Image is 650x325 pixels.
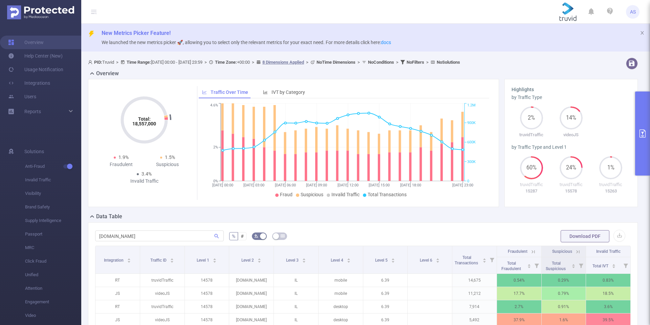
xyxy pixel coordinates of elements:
[355,60,362,65] span: >
[25,255,81,268] span: Click Fraud
[347,260,350,262] i: icon: caret-down
[572,265,576,267] i: icon: caret-down
[591,188,631,195] p: 15263
[258,257,261,259] i: icon: caret-up
[127,257,131,259] i: icon: caret-up
[586,287,630,300] p: 18.5%
[512,86,631,93] h3: Highlights
[7,5,74,19] img: Protected Media
[25,309,81,322] span: Video
[170,260,174,262] i: icon: caret-down
[144,161,191,168] div: Suspicious
[482,260,486,262] i: icon: caret-down
[391,260,395,262] i: icon: caret-down
[212,183,233,187] tspan: [DATE] 00:00
[127,260,131,262] i: icon: caret-down
[436,257,440,261] div: Sort
[527,263,531,265] i: icon: caret-up
[274,274,318,287] p: IL
[24,109,41,114] span: Reports
[551,131,591,138] p: videoJS
[104,258,125,263] span: Integration
[142,171,152,177] span: 3.4%
[347,257,350,259] i: icon: caret-up
[8,36,44,49] a: Overview
[229,287,274,300] p: [DOMAIN_NAME]
[215,60,237,65] b: Time Zone:
[25,160,81,173] span: Anti-Fraud
[95,300,140,313] p: RT
[319,274,363,287] p: mobile
[363,300,408,313] p: 6.39
[512,188,551,195] p: 15287
[257,257,261,261] div: Sort
[170,257,174,261] div: Sort
[210,103,218,108] tspan: 4.6%
[25,282,81,295] span: Attention
[88,60,94,64] i: icon: user
[150,258,168,263] span: Traffic ID
[102,30,171,36] span: New Metrics Picker Feature!
[95,230,224,241] input: Search...
[420,258,433,263] span: Level 6
[274,287,318,300] p: IL
[213,257,217,259] i: icon: caret-up
[546,261,567,271] span: Total Suspicious
[229,274,274,287] p: [DOMAIN_NAME]
[497,287,541,300] p: 17.7%
[520,165,543,170] span: 60%
[640,31,645,35] i: icon: close
[375,258,389,263] span: Level 5
[319,300,363,313] p: desktop
[96,69,119,78] h2: Overview
[599,165,622,170] span: 1%
[25,173,81,187] span: Invalid Traffic
[185,300,229,313] p: 14578
[140,274,185,287] p: truvidTraffic
[25,214,81,227] span: Supply Intelligence
[640,29,645,37] button: icon: close
[213,145,218,150] tspan: 2%
[612,265,615,267] i: icon: caret-down
[561,230,609,242] button: Download PDF
[127,257,131,261] div: Sort
[527,263,531,267] div: Sort
[381,40,391,45] a: docs
[127,60,151,65] b: Time Range:
[391,257,395,261] div: Sort
[512,181,551,188] p: truvidTraffic
[436,257,440,259] i: icon: caret-up
[95,287,140,300] p: JS
[165,155,175,160] span: 1.5%
[211,89,248,95] span: Traffic Over Time
[338,183,359,187] tspan: [DATE] 12:00
[452,300,497,313] p: 7,914
[8,49,63,63] a: Help Center (New)
[452,183,473,187] tspan: [DATE] 23:00
[508,249,527,254] span: Fraudulent
[304,60,310,65] span: >
[140,300,185,313] p: truvidTraffic
[407,60,424,65] b: No Filters
[306,183,327,187] tspan: [DATE] 09:00
[243,183,264,187] tspan: [DATE] 03:00
[114,60,121,65] span: >
[25,268,81,282] span: Unified
[512,94,631,101] div: by Traffic Type
[487,246,497,273] i: Filter menu
[280,192,292,197] span: Fraud
[542,300,586,313] p: 0.91%
[497,274,541,287] p: 0.54%
[576,257,586,273] i: Filter menu
[467,121,476,125] tspan: 900K
[121,178,168,185] div: Invalid Traffic
[232,233,235,239] span: %
[8,63,63,76] a: Usage Notification
[621,257,630,273] i: Filter menu
[241,258,255,263] span: Level 2
[424,60,431,65] span: >
[596,249,621,254] span: Invalid Traffic
[331,192,360,197] span: Invalid Traffic
[96,212,122,221] h2: Data Table
[497,300,541,313] p: 2.7%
